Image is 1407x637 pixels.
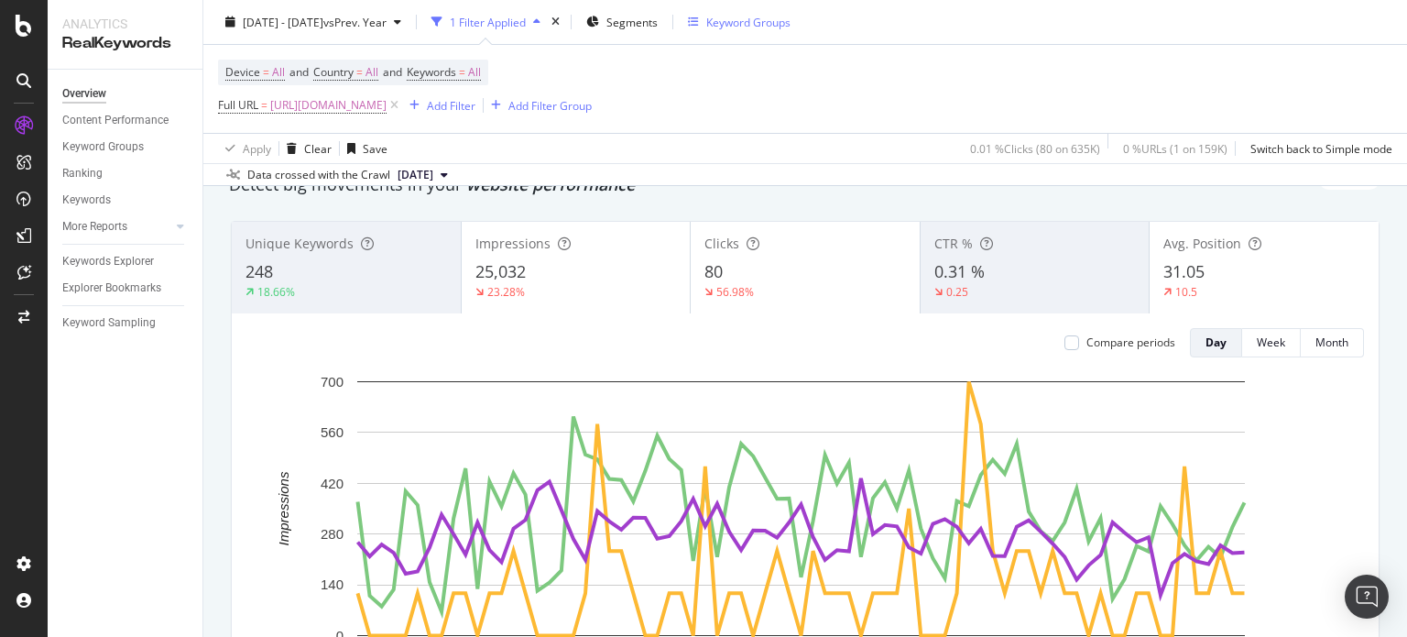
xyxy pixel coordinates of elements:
span: [DATE] - [DATE] [243,14,323,29]
div: Content Performance [62,111,169,130]
span: = [459,64,465,80]
button: Add Filter [402,94,475,116]
text: 700 [321,374,344,390]
div: 56.98% [716,284,754,300]
text: 280 [321,526,344,542]
button: Save [340,134,387,163]
div: Compare periods [1086,335,1175,350]
button: [DATE] - [DATE]vsPrev. Year [218,7,409,37]
span: = [263,64,269,80]
div: times [548,13,563,31]
button: Clear [279,134,332,163]
div: Keyword Groups [706,14,791,29]
button: [DATE] [390,164,455,186]
span: All [365,60,378,85]
div: Switch back to Simple mode [1250,140,1392,156]
a: Keywords [62,191,190,210]
button: Add Filter Group [484,94,592,116]
button: Week [1242,328,1301,357]
span: Segments [606,14,658,29]
a: Keyword Groups [62,137,190,157]
div: Keyword Sampling [62,313,156,333]
span: 80 [704,260,723,282]
div: 0.25 [946,284,968,300]
div: Add Filter [427,97,475,113]
span: All [468,60,481,85]
span: 2025 Aug. 16th [398,167,433,183]
span: Full URL [218,97,258,113]
button: Segments [579,7,665,37]
span: Device [225,64,260,80]
span: Keywords [407,64,456,80]
div: Keywords Explorer [62,252,154,271]
span: Unique Keywords [245,235,354,252]
a: Explorer Bookmarks [62,279,190,298]
span: 248 [245,260,273,282]
div: Week [1257,335,1285,350]
button: Keyword Groups [681,7,798,37]
div: 10.5 [1175,284,1197,300]
span: and [289,64,309,80]
div: 0 % URLs ( 1 on 159K ) [1123,140,1227,156]
div: Apply [243,140,271,156]
div: Analytics [62,15,188,33]
span: 31.05 [1163,260,1205,282]
span: 0.31 % [934,260,985,282]
span: [URL][DOMAIN_NAME] [270,93,387,118]
div: Day [1205,335,1227,350]
div: Data crossed with the Crawl [247,167,390,183]
a: More Reports [62,217,171,236]
div: RealKeywords [62,33,188,54]
span: = [261,97,267,113]
div: Save [363,140,387,156]
div: Month [1315,335,1348,350]
div: 1 Filter Applied [450,14,526,29]
a: Content Performance [62,111,190,130]
a: Keywords Explorer [62,252,190,271]
a: Overview [62,84,190,104]
span: All [272,60,285,85]
div: 0.01 % Clicks ( 80 on 635K ) [970,140,1100,156]
text: 560 [321,424,344,440]
button: 1 Filter Applied [424,7,548,37]
div: 18.66% [257,284,295,300]
div: Ranking [62,164,103,183]
button: Switch back to Simple mode [1243,134,1392,163]
span: CTR % [934,235,973,252]
text: Impressions [276,471,291,545]
span: Avg. Position [1163,235,1241,252]
span: vs Prev. Year [323,14,387,29]
span: Clicks [704,235,739,252]
div: Keyword Groups [62,137,144,157]
div: Add Filter Group [508,97,592,113]
button: Apply [218,134,271,163]
text: 140 [321,577,344,592]
span: Country [313,64,354,80]
text: 420 [321,476,344,491]
button: Month [1301,328,1364,357]
div: More Reports [62,217,127,236]
span: Impressions [475,235,551,252]
div: 23.28% [487,284,525,300]
span: = [356,64,363,80]
div: Clear [304,140,332,156]
a: Keyword Sampling [62,313,190,333]
div: Overview [62,84,106,104]
span: and [383,64,402,80]
div: Keywords [62,191,111,210]
div: Open Intercom Messenger [1345,575,1389,619]
button: Day [1190,328,1242,357]
div: Explorer Bookmarks [62,279,161,298]
a: Ranking [62,164,190,183]
span: 25,032 [475,260,526,282]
